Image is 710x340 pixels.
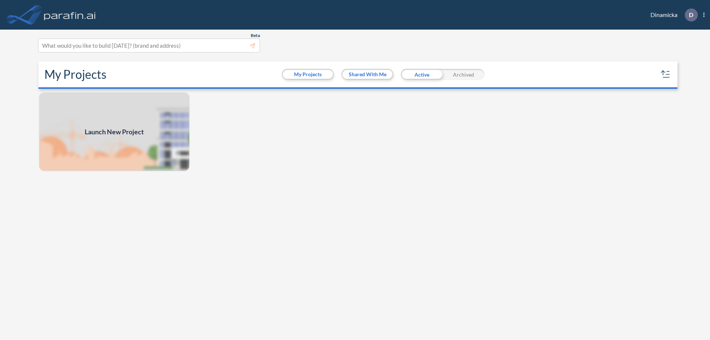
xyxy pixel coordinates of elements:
[43,7,97,22] img: logo
[689,11,693,18] p: D
[38,92,190,172] a: Launch New Project
[38,92,190,172] img: add
[401,69,443,80] div: Active
[660,68,672,80] button: sort
[443,69,484,80] div: Archived
[44,67,106,81] h2: My Projects
[283,70,333,79] button: My Projects
[342,70,392,79] button: Shared With Me
[85,127,144,137] span: Launch New Project
[639,9,704,21] div: Dinamicka
[251,33,260,38] span: Beta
